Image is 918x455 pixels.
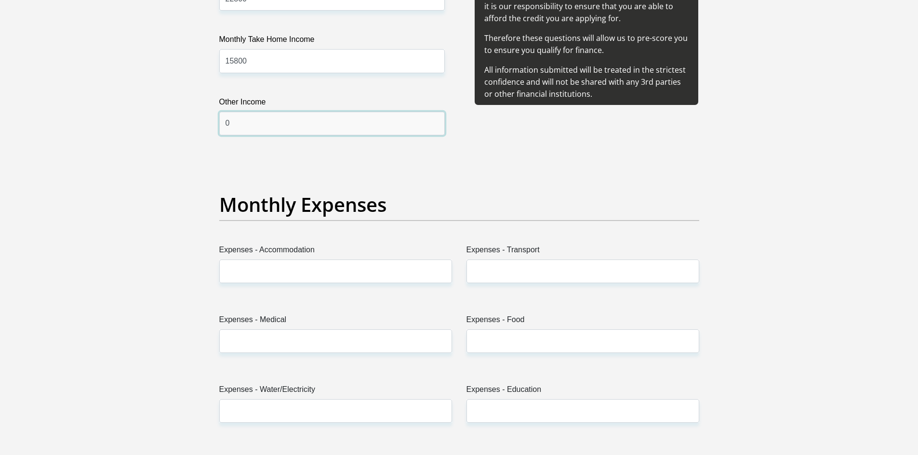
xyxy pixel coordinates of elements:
input: Other Income [219,112,445,135]
label: Expenses - Education [466,384,699,399]
label: Expenses - Accommodation [219,244,452,260]
input: Expenses - Transport [466,260,699,283]
input: Monthly Take Home Income [219,49,445,73]
label: Expenses - Medical [219,314,452,329]
label: Other Income [219,96,445,112]
label: Expenses - Transport [466,244,699,260]
input: Expenses - Medical [219,329,452,353]
label: Expenses - Food [466,314,699,329]
label: Monthly Take Home Income [219,34,445,49]
input: Expenses - Water/Electricity [219,399,452,423]
input: Expenses - Education [466,399,699,423]
label: Expenses - Water/Electricity [219,384,452,399]
input: Expenses - Food [466,329,699,353]
h2: Monthly Expenses [219,193,699,216]
input: Expenses - Accommodation [219,260,452,283]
